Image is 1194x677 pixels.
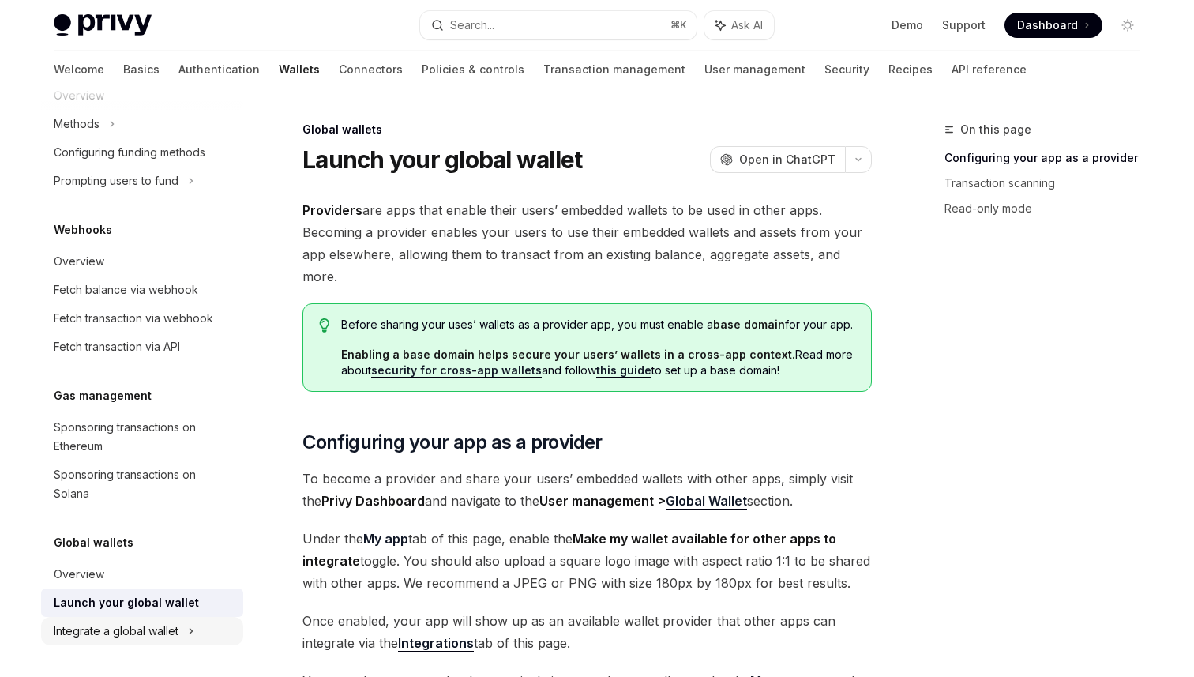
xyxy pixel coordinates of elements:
a: Integrations [398,635,474,652]
strong: base domain [713,318,785,331]
a: Connectors [339,51,403,88]
div: Global wallets [302,122,872,137]
h1: Launch your global wallet [302,145,582,174]
strong: User management > [539,493,747,510]
strong: Providers [302,202,362,218]
div: Fetch transaction via API [54,337,180,356]
span: Once enabled, your app will show up as an available wallet provider that other apps can integrate... [302,610,872,654]
div: Fetch balance via webhook [54,280,198,299]
a: Security [824,51,869,88]
div: Prompting users to fund [54,171,178,190]
a: Read-only mode [944,196,1153,221]
a: Demo [892,17,923,33]
a: Configuring your app as a provider [944,145,1153,171]
span: ⌘ K [670,19,687,32]
a: Transaction scanning [944,171,1153,196]
a: Sponsoring transactions on Ethereum [41,413,243,461]
h5: Webhooks [54,220,112,239]
a: Fetch transaction via API [41,333,243,361]
span: Ask AI [731,17,763,33]
a: User management [704,51,805,88]
strong: Privy Dashboard [321,493,425,509]
button: Toggle dark mode [1115,13,1140,38]
div: Integrate a global wallet [54,622,178,641]
a: Authentication [178,51,260,88]
h5: Global wallets [54,533,133,552]
a: Sponsoring transactions on Solana [41,461,243,508]
span: Before sharing your uses’ wallets as a provider app, you must enable a for your app. [341,317,855,333]
a: Overview [41,560,243,589]
a: API reference [952,51,1027,88]
a: Fetch balance via webhook [41,276,243,304]
span: Open in ChatGPT [739,152,835,167]
span: To become a provider and share your users’ embedded wallets with other apps, simply visit the and... [302,468,872,512]
a: Overview [41,247,243,276]
div: Fetch transaction via webhook [54,309,213,328]
span: On this page [960,120,1031,139]
svg: Tip [319,318,330,333]
button: Search...⌘K [420,11,696,39]
div: Sponsoring transactions on Solana [54,465,234,503]
a: security for cross-app wallets [371,363,542,378]
span: Read more about and follow to set up a base domain! [341,347,855,378]
a: Transaction management [543,51,685,88]
a: Policies & controls [422,51,524,88]
a: My app [363,531,408,547]
a: Configuring funding methods [41,138,243,167]
a: Support [942,17,986,33]
button: Ask AI [704,11,774,39]
span: Dashboard [1017,17,1078,33]
img: light logo [54,14,152,36]
a: this guide [596,363,651,378]
span: Under the tab of this page, enable the toggle. You should also upload a square logo image with as... [302,528,872,594]
div: Configuring funding methods [54,143,205,162]
a: Recipes [888,51,933,88]
button: Open in ChatGPT [710,146,845,173]
strong: Make my wallet available for other apps to integrate [302,531,836,569]
div: Sponsoring transactions on Ethereum [54,418,234,456]
a: Launch your global wallet [41,589,243,617]
a: Fetch transaction via webhook [41,304,243,333]
span: are apps that enable their users’ embedded wallets to be used in other apps. Becoming a provider ... [302,199,872,288]
div: Overview [54,252,104,271]
strong: My app [363,531,408,547]
div: Launch your global wallet [54,593,199,612]
a: Global Wallet [666,493,747,510]
strong: Enabling a base domain helps secure your users’ wallets in a cross-app context. [341,348,795,361]
a: Basics [123,51,160,88]
a: Wallets [279,51,320,88]
h5: Gas management [54,386,152,405]
a: Dashboard [1004,13,1102,38]
div: Overview [54,565,104,584]
a: Welcome [54,51,104,88]
div: Methods [54,115,99,134]
div: Search... [450,16,494,35]
span: Configuring your app as a provider [302,430,603,455]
